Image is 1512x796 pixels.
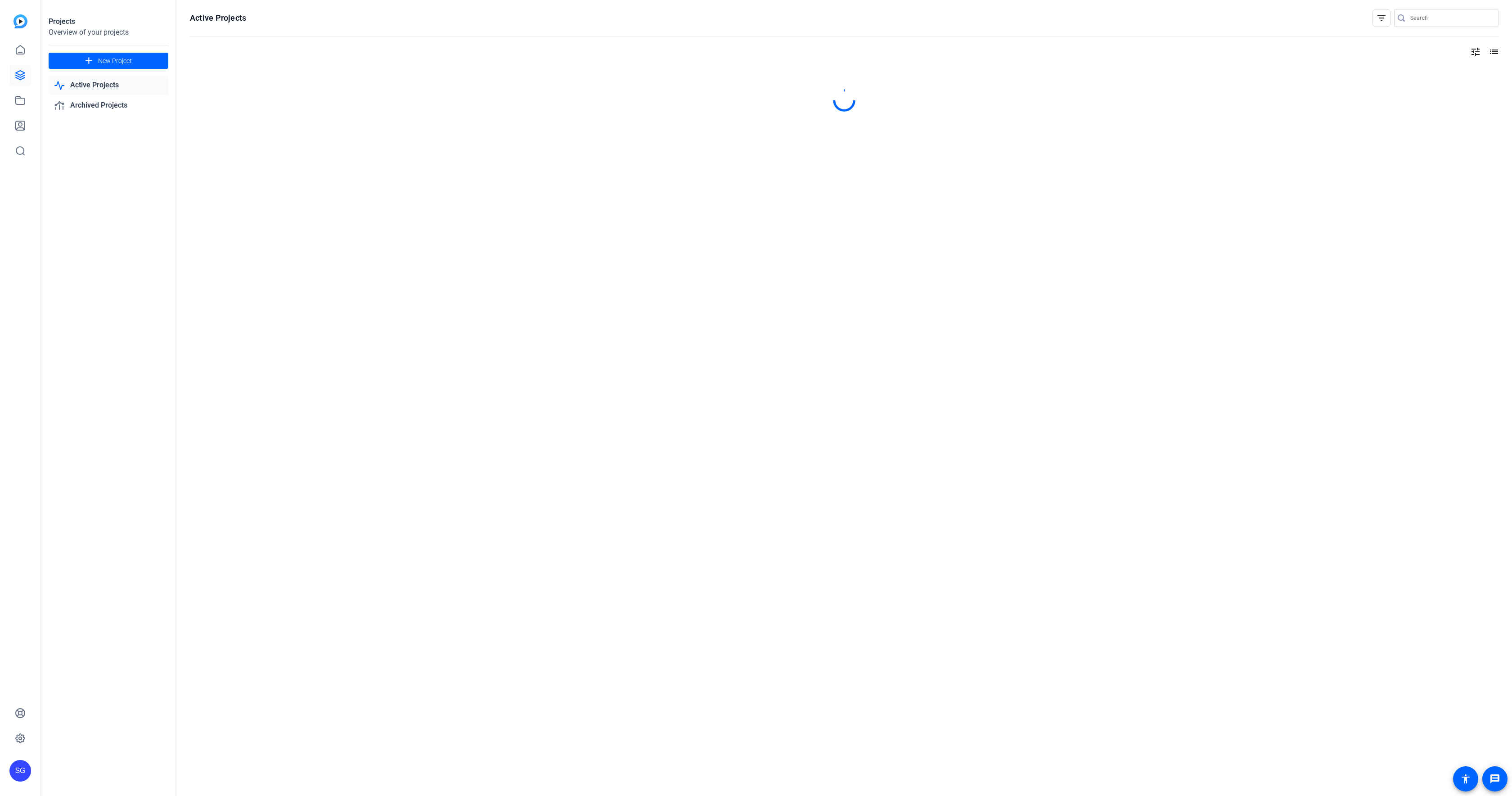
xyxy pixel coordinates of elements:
[83,55,94,67] mat-icon: add
[9,760,31,782] div: SG
[1410,13,1491,23] input: Search
[13,14,27,28] img: blue-gradient.svg
[1460,773,1471,784] mat-icon: accessibility
[49,96,168,115] a: Archived Projects
[1470,46,1481,57] mat-icon: tune
[49,53,168,69] button: New Project
[49,27,168,38] div: Overview of your projects
[49,16,168,27] div: Projects
[1376,13,1387,23] mat-icon: filter_list
[1489,773,1500,784] mat-icon: message
[98,56,132,66] span: New Project
[1488,46,1498,57] mat-icon: list
[49,76,168,95] a: Active Projects
[190,13,246,23] h1: Active Projects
